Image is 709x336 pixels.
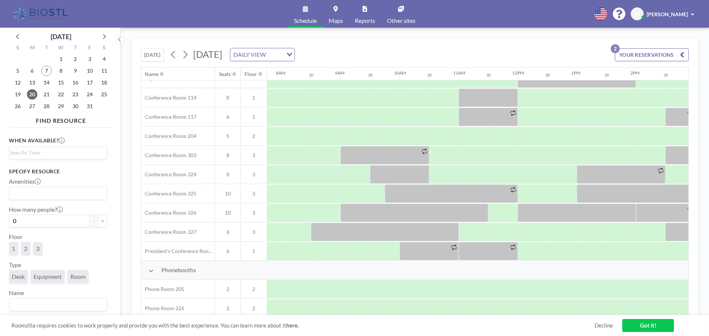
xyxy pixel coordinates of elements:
[664,73,668,77] div: 30
[85,54,95,64] span: Friday, October 3, 2025
[82,44,97,53] div: F
[215,171,240,178] span: 8
[453,70,465,76] div: 11AM
[634,11,640,17] span: JN
[215,286,240,292] span: 2
[12,7,71,21] img: organization-logo
[141,171,196,178] span: Conference Room 324
[141,94,196,101] span: Conference Room 114
[56,89,66,100] span: Wednesday, October 22, 2025
[13,77,23,88] span: Sunday, October 12, 2025
[13,101,23,111] span: Sunday, October 26, 2025
[145,71,158,77] div: Name
[99,66,109,76] span: Saturday, October 11, 2025
[219,71,231,77] div: Seats
[630,70,640,76] div: 2PM
[85,77,95,88] span: Friday, October 17, 2025
[241,286,267,292] span: 2
[99,89,109,100] span: Saturday, October 25, 2025
[215,190,240,197] span: 10
[241,229,267,235] span: 3
[141,114,196,120] span: Conference Room 117
[70,66,81,76] span: Thursday, October 9, 2025
[615,48,689,61] button: YOUR RESERVATIONS2
[394,70,406,76] div: 10AM
[41,101,52,111] span: Tuesday, October 28, 2025
[70,89,81,100] span: Thursday, October 23, 2025
[335,70,345,76] div: 9AM
[215,133,240,139] span: 5
[141,229,196,235] span: Conference Room 327
[427,73,432,77] div: 30
[99,77,109,88] span: Saturday, October 18, 2025
[12,245,15,252] span: 1
[56,101,66,111] span: Wednesday, October 29, 2025
[9,233,23,240] label: Floor
[25,44,40,53] div: M
[34,273,62,280] span: Equipment
[215,152,240,159] span: 8
[368,73,373,77] div: 30
[9,206,63,213] label: How many people?
[286,322,299,329] a: here.
[241,133,267,139] span: 2
[241,190,267,197] span: 3
[545,73,550,77] div: 30
[161,266,196,274] span: Phonebooths
[99,54,109,64] span: Saturday, October 4, 2025
[268,50,282,59] input: Search for option
[309,73,314,77] div: 30
[276,70,285,76] div: 8AM
[512,70,524,76] div: 12PM
[56,54,66,64] span: Wednesday, October 1, 2025
[41,66,52,76] span: Tuesday, October 7, 2025
[595,322,613,329] a: Decline
[241,305,267,312] span: 2
[56,77,66,88] span: Wednesday, October 15, 2025
[85,89,95,100] span: Friday, October 24, 2025
[70,101,81,111] span: Thursday, October 30, 2025
[54,44,68,53] div: W
[41,77,52,88] span: Tuesday, October 14, 2025
[9,168,107,175] h3: Specify resource
[241,209,267,216] span: 3
[215,209,240,216] span: 10
[141,209,196,216] span: Conference Room 326
[13,89,23,100] span: Sunday, October 19, 2025
[9,147,107,158] div: Search for option
[241,248,267,254] span: 1
[622,319,674,332] a: Got it!
[355,18,375,24] span: Reports
[329,18,343,24] span: Maps
[9,261,21,269] label: Type
[36,245,40,252] span: 3
[141,286,184,292] span: Phone Room 205
[27,89,37,100] span: Monday, October 20, 2025
[70,77,81,88] span: Thursday, October 16, 2025
[294,18,317,24] span: Schedule
[9,187,107,200] div: Search for option
[604,73,609,77] div: 30
[10,188,103,198] input: Search for option
[85,101,95,111] span: Friday, October 31, 2025
[40,44,54,53] div: T
[89,215,98,227] button: -
[571,70,580,76] div: 1PM
[230,48,294,61] div: Search for option
[241,114,267,120] span: 1
[215,114,240,120] span: 6
[141,305,184,312] span: Phone Room 226
[387,18,415,24] span: Other sites
[12,273,25,280] span: Desk
[10,149,103,157] input: Search for option
[241,152,267,159] span: 3
[70,54,81,64] span: Thursday, October 2, 2025
[486,73,491,77] div: 30
[9,114,113,124] h4: FIND RESOURCE
[215,305,240,312] span: 2
[241,94,267,101] span: 1
[141,48,164,61] button: [DATE]
[71,273,86,280] span: Room
[10,300,103,309] input: Search for option
[647,11,688,17] span: [PERSON_NAME]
